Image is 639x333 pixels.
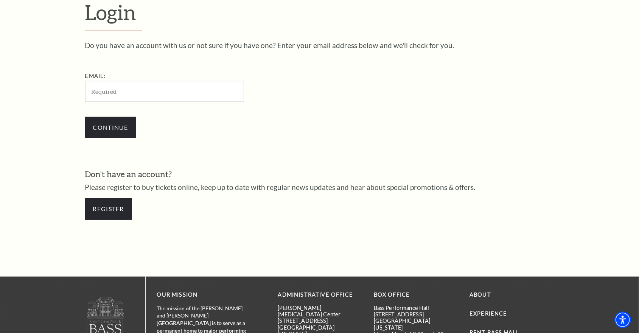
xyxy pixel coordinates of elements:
[278,317,362,324] p: [STREET_ADDRESS]
[374,317,458,331] p: [GEOGRAPHIC_DATA][US_STATE]
[278,290,362,300] p: Administrative Office
[470,291,491,298] a: About
[278,305,362,318] p: [PERSON_NAME][MEDICAL_DATA] Center
[85,117,136,138] input: Submit button
[85,168,554,180] h3: Don't have an account?
[470,310,507,317] a: Experience
[374,311,458,317] p: [STREET_ADDRESS]
[614,311,631,328] div: Accessibility Menu
[157,290,252,300] p: OUR MISSION
[85,42,554,49] p: Do you have an account with us or not sure if you have one? Enter your email address below and we...
[374,305,458,311] p: Bass Performance Hall
[85,73,106,79] label: Email:
[85,81,244,102] input: Required
[374,290,458,300] p: BOX OFFICE
[85,198,132,219] a: Register
[85,184,554,191] p: Please register to buy tickets online, keep up to date with regular news updates and hear about s...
